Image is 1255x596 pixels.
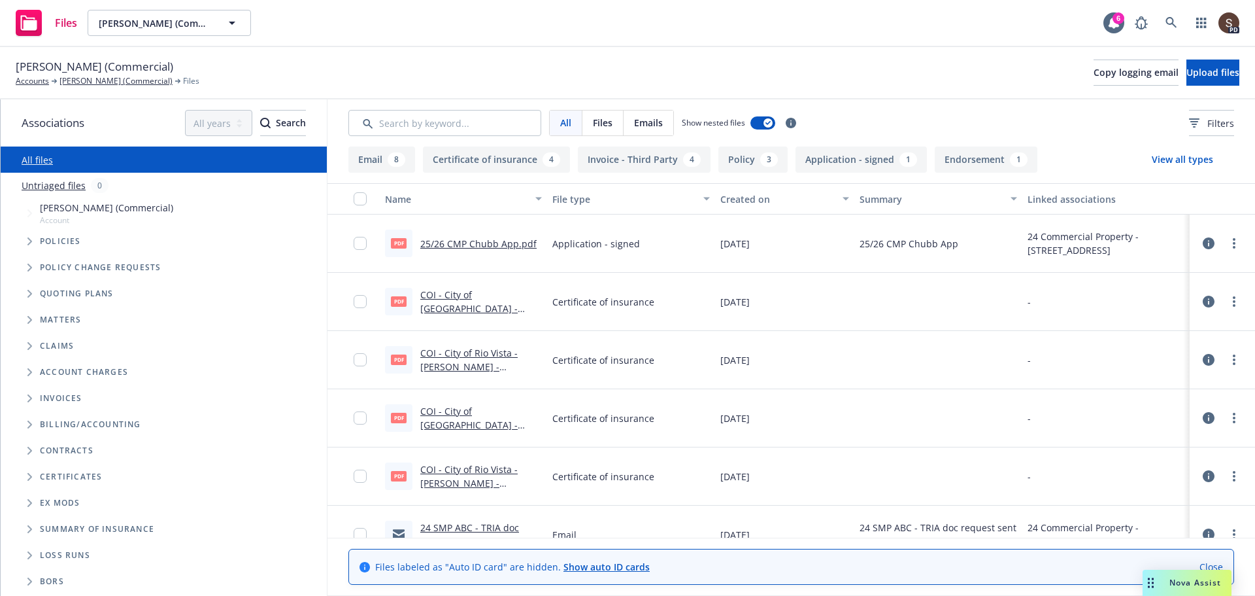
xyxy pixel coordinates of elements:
div: - [1028,353,1031,367]
span: pdf [391,238,407,248]
div: Linked associations [1028,192,1184,206]
button: Application - signed [795,147,927,173]
button: Filters [1189,110,1234,136]
div: Name [385,192,527,206]
span: Emails [634,116,663,130]
span: [PERSON_NAME] (Commercial) [40,201,173,215]
input: Toggle Row Selected [354,237,367,250]
span: Files [55,18,77,28]
div: Search [260,111,306,135]
span: pdf [391,471,407,481]
div: Folder Tree Example [1,412,327,595]
button: File type [547,183,714,215]
button: Linked associations [1022,183,1190,215]
span: Contracts [40,447,93,455]
span: All [560,116,571,130]
div: Summary [860,192,1002,206]
a: Report a Bug [1128,10,1154,36]
div: 3 [760,152,778,167]
a: 25/26 CMP Chubb App.pdf [420,237,537,250]
span: Matters [40,316,81,324]
button: Copy logging email [1094,60,1179,86]
a: more [1226,527,1242,542]
span: Certificates [40,473,102,481]
button: Upload files [1186,60,1239,86]
a: Search [1158,10,1184,36]
a: more [1226,294,1242,309]
div: 4 [543,152,560,167]
div: 24 Commercial Property - [STREET_ADDRESS] [1028,521,1184,548]
button: Created on [715,183,855,215]
div: 8 [388,152,405,167]
div: 1 [899,152,917,167]
div: Tree Example [1,198,327,412]
span: [PERSON_NAME] (Commercial) [16,58,173,75]
div: Created on [720,192,835,206]
span: Copy logging email [1094,66,1179,79]
span: [DATE] [720,470,750,483]
button: Name [380,183,547,215]
div: 4 [683,152,701,167]
span: 25/26 CMP Chubb App [860,237,958,251]
span: Summary of insurance [40,525,154,533]
span: Certificate of insurance [552,470,654,483]
div: Drag to move [1143,570,1159,596]
button: Nova Assist [1143,570,1231,596]
span: Ex Mods [40,499,80,507]
span: Files [183,75,199,87]
a: Show auto ID cards [563,561,650,573]
span: [DATE] [720,412,750,425]
span: Certificate of insurance [552,412,654,425]
input: Toggle Row Selected [354,528,367,541]
span: Email [552,528,577,542]
span: [DATE] [720,353,750,367]
div: 24 Commercial Property - [STREET_ADDRESS] [1028,230,1184,257]
span: Claims [40,342,74,350]
span: Show nested files [682,117,745,128]
span: pdf [391,296,407,306]
button: Endorsement [935,147,1037,173]
span: Nova Assist [1169,577,1221,588]
a: 24 SMP ABC - TRIA doc request sent to insured.msg [420,521,519,561]
a: Switch app [1188,10,1214,36]
svg: Search [260,118,271,128]
a: COI - City of [GEOGRAPHIC_DATA] - [PERSON_NAME].pdf [420,289,518,328]
a: Files [10,5,82,41]
div: 0 [91,178,109,193]
span: [PERSON_NAME] (Commercial) [99,16,212,30]
span: Associations [22,114,84,131]
span: Account [40,215,173,226]
span: Upload files [1186,66,1239,79]
span: Policies [40,237,81,245]
span: pdf [391,355,407,364]
a: All files [22,154,53,166]
span: Billing/Accounting [40,421,141,429]
span: Filters [1189,116,1234,130]
span: [DATE] [720,528,750,542]
div: 1 [1010,152,1028,167]
button: SearchSearch [260,110,306,136]
span: [DATE] [720,295,750,309]
a: more [1226,410,1242,426]
button: Invoice - Third Party [578,147,711,173]
span: Invoices [40,394,82,402]
span: Quoting plans [40,290,114,298]
span: Files [593,116,612,130]
span: Loss Runs [40,552,90,559]
span: pdf [391,413,407,423]
span: Application - signed [552,237,640,251]
button: [PERSON_NAME] (Commercial) [88,10,251,36]
input: Toggle Row Selected [354,470,367,483]
button: View all types [1131,147,1234,173]
span: 24 SMP ABC - TRIA doc request sent to insured [860,521,1016,548]
img: photo [1218,12,1239,33]
div: File type [552,192,695,206]
span: [DATE] [720,237,750,251]
div: 6 [1113,12,1124,24]
a: COI - City of Rio Vista - [PERSON_NAME] - fillable.pdf [420,347,518,387]
input: Select all [354,192,367,205]
span: BORs [40,578,64,586]
span: Account charges [40,368,128,376]
div: - [1028,412,1031,425]
input: Toggle Row Selected [354,412,367,425]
